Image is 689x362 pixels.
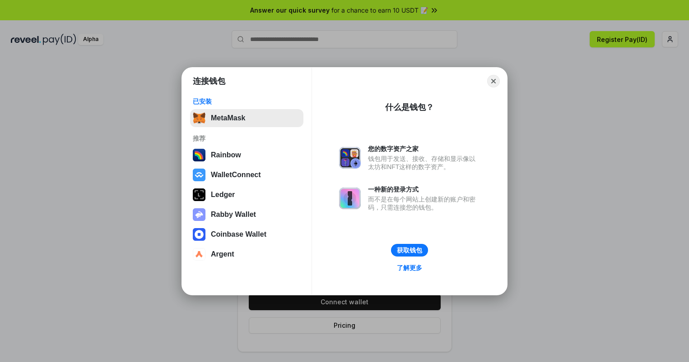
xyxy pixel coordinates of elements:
div: MetaMask [211,114,245,122]
button: WalletConnect [190,166,303,184]
img: svg+xml,%3Csvg%20width%3D%2228%22%20height%3D%2228%22%20viewBox%3D%220%200%2028%2028%22%20fill%3D... [193,228,205,241]
div: 获取钱包 [397,246,422,254]
div: Rabby Wallet [211,211,256,219]
img: svg+xml,%3Csvg%20xmlns%3D%22http%3A%2F%2Fwww.w3.org%2F2000%2Fsvg%22%20fill%3D%22none%22%20viewBox... [193,208,205,221]
img: svg+xml,%3Csvg%20fill%3D%22none%22%20height%3D%2233%22%20viewBox%3D%220%200%2035%2033%22%20width%... [193,112,205,124]
button: Rainbow [190,146,303,164]
img: svg+xml,%3Csvg%20xmlns%3D%22http%3A%2F%2Fwww.w3.org%2F2000%2Fsvg%22%20width%3D%2228%22%20height%3... [193,188,205,201]
button: Argent [190,245,303,263]
img: svg+xml,%3Csvg%20xmlns%3D%22http%3A%2F%2Fwww.w3.org%2F2000%2Fsvg%22%20fill%3D%22none%22%20viewBox... [339,147,361,169]
a: 了解更多 [391,262,428,274]
img: svg+xml,%3Csvg%20xmlns%3D%22http%3A%2F%2Fwww.w3.org%2F2000%2Fsvg%22%20fill%3D%22none%22%20viewBox... [339,188,361,209]
div: 钱包用于发送、接收、存储和显示像以太坊和NFT这样的数字资产。 [368,155,480,171]
div: 了解更多 [397,264,422,272]
div: Rainbow [211,151,241,159]
img: svg+xml,%3Csvg%20width%3D%2228%22%20height%3D%2228%22%20viewBox%3D%220%200%2028%2028%22%20fill%3D... [193,169,205,181]
div: Ledger [211,191,235,199]
div: 已安装 [193,97,301,105]
button: MetaMask [190,109,303,127]
div: 您的数字资产之家 [368,145,480,153]
img: svg+xml,%3Csvg%20width%3D%2228%22%20height%3D%2228%22%20viewBox%3D%220%200%2028%2028%22%20fill%3D... [193,248,205,261]
h1: 连接钱包 [193,76,225,87]
div: Coinbase Wallet [211,230,266,238]
button: Ledger [190,186,303,204]
div: WalletConnect [211,171,261,179]
div: 一种新的登录方式 [368,185,480,193]
div: 而不是在每个网站上创建新的账户和密码，只需连接您的钱包。 [368,195,480,211]
button: Coinbase Wallet [190,225,303,243]
button: 获取钱包 [391,244,428,257]
button: Close [487,75,500,87]
img: svg+xml,%3Csvg%20width%3D%22120%22%20height%3D%22120%22%20viewBox%3D%220%200%20120%20120%22%20fil... [193,149,205,161]
div: Argent [211,250,234,258]
div: 什么是钱包？ [385,102,434,113]
button: Rabby Wallet [190,206,303,224]
div: 推荐 [193,134,301,142]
